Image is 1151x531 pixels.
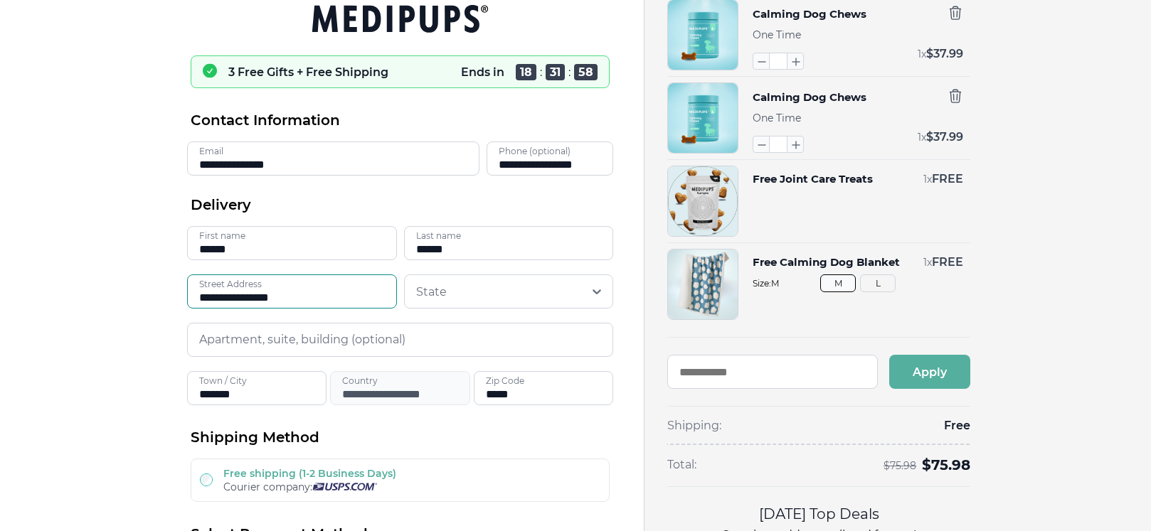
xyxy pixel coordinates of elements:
[461,65,504,79] p: Ends in
[667,504,970,525] h2: [DATE] Top Deals
[540,65,542,79] span: :
[926,47,963,60] span: $ 37.99
[753,254,900,270] button: Free Calming Dog Blanket
[568,65,571,79] span: :
[228,65,388,79] p: 3 Free Gifts + Free Shipping
[574,64,598,80] span: 58
[753,88,866,107] button: Calming Dog Chews
[918,48,926,60] span: 1 x
[668,250,738,319] img: Free Calming Dog Blanket
[923,256,932,269] span: 1 x
[932,172,963,186] span: FREE
[753,112,801,124] span: One Time
[753,171,873,187] button: Free Joint Care Treats
[753,278,963,289] span: Size: M
[918,131,926,144] span: 1 x
[668,83,738,153] img: Calming Dog Chews
[667,418,721,434] span: Shipping:
[191,195,251,215] span: Delivery
[516,64,536,80] span: 18
[223,481,312,493] span: Courier company:
[923,173,932,186] span: 1 x
[546,64,565,80] span: 31
[668,166,738,236] img: Free Joint Care Treats
[820,274,856,292] button: M
[753,5,866,23] button: Calming Dog Chews
[191,428,610,447] h2: Shipping Method
[889,355,970,389] button: Apply
[922,456,970,473] span: $ 75.98
[884,460,916,471] span: $ 75.98
[667,457,696,473] span: Total:
[944,418,970,434] span: Free
[223,467,396,480] label: Free shipping (1-2 Business Days)
[926,130,963,144] span: $ 37.99
[860,274,896,292] button: L
[191,111,340,130] span: Contact Information
[932,255,963,269] span: FREE
[312,483,377,490] img: Usps courier company
[753,28,801,41] span: One Time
